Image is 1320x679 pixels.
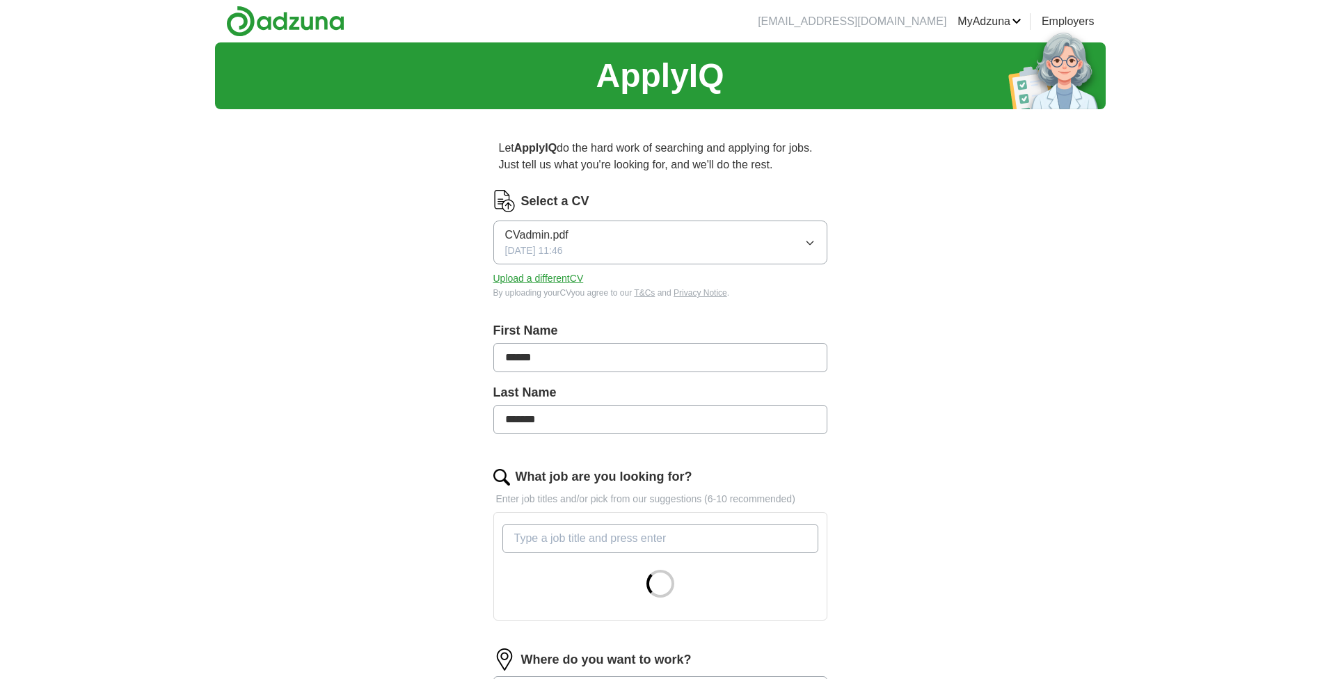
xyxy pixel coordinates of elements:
[493,492,827,506] p: Enter job titles and/or pick from our suggestions (6-10 recommended)
[514,142,557,154] strong: ApplyIQ
[493,321,827,340] label: First Name
[493,648,516,671] img: location.png
[634,288,655,298] a: T&Cs
[493,287,827,299] div: By uploading your CV you agree to our and .
[521,192,589,211] label: Select a CV
[493,190,516,212] img: CV Icon
[1042,13,1095,30] a: Employers
[502,524,818,553] input: Type a job title and press enter
[493,383,827,402] label: Last Name
[226,6,344,37] img: Adzuna logo
[674,288,727,298] a: Privacy Notice
[957,13,1021,30] a: MyAdzuna
[493,221,827,264] button: CVadmin.pdf[DATE] 11:46
[758,13,946,30] li: [EMAIL_ADDRESS][DOMAIN_NAME]
[505,243,563,258] span: [DATE] 11:46
[596,51,724,101] h1: ApplyIQ
[505,227,568,243] span: CVadmin.pdf
[521,650,692,669] label: Where do you want to work?
[493,469,510,486] img: search.png
[493,271,584,286] button: Upload a differentCV
[516,468,692,486] label: What job are you looking for?
[493,134,827,179] p: Let do the hard work of searching and applying for jobs. Just tell us what you're looking for, an...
